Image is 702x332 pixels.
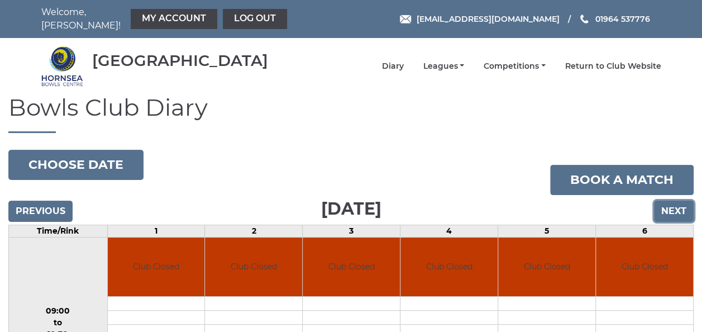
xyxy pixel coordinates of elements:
td: Club Closed [108,238,205,296]
td: Club Closed [400,238,498,296]
input: Previous [8,201,73,222]
a: My Account [131,9,217,29]
a: Diary [381,61,403,72]
td: Club Closed [303,238,400,296]
a: Book a match [550,165,694,195]
td: Club Closed [596,238,693,296]
input: Next [654,201,694,222]
a: Return to Club Website [565,61,661,72]
h1: Bowls Club Diary [8,94,694,133]
td: 3 [303,225,400,238]
a: Phone us 01964 537776 [579,13,650,25]
td: Time/Rink [9,225,108,238]
a: Log out [223,9,287,29]
nav: Welcome, [PERSON_NAME]! [41,6,290,32]
td: Club Closed [205,238,302,296]
td: 1 [107,225,205,238]
div: [GEOGRAPHIC_DATA] [92,52,268,69]
a: Competitions [484,61,546,72]
td: 4 [400,225,498,238]
td: 2 [205,225,303,238]
span: 01964 537776 [595,14,650,24]
td: 6 [596,225,694,238]
img: Phone us [580,15,588,23]
a: Leagues [423,61,464,72]
td: Club Closed [498,238,595,296]
a: Email [EMAIL_ADDRESS][DOMAIN_NAME] [400,13,559,25]
span: [EMAIL_ADDRESS][DOMAIN_NAME] [416,14,559,24]
img: Hornsea Bowls Centre [41,45,83,87]
td: 5 [498,225,596,238]
img: Email [400,15,411,23]
button: Choose date [8,150,144,180]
